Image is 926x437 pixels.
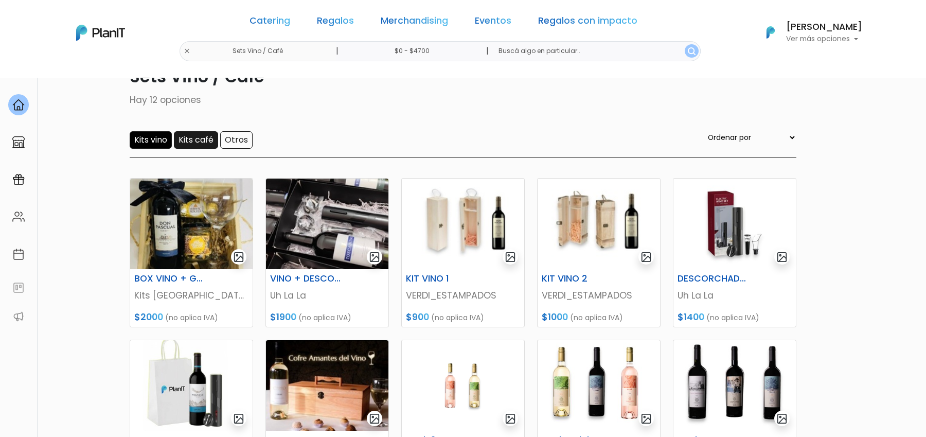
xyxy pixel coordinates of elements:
img: thumb_WhatsApp_Image_2024-06-27_at_13.35.36__1_.jpeg [130,340,253,431]
img: home-e721727adea9d79c4d83392d1f703f7f8bce08238fde08b1acbfd93340b81755.svg [12,99,25,111]
input: Buscá algo en particular.. [490,41,701,61]
span: $1400 [678,311,704,323]
p: VERDI_ESTAMPADOS [406,289,520,302]
img: close-6986928ebcb1d6c9903e3b54e860dbc4d054630f23adef3a32610726dff6a82b.svg [184,48,190,55]
img: thumb_Dise%C3%B1o_sin_t%C3%ADtulo_-_2024-12-27T124112.494.png [402,340,524,431]
h6: BOX VINO + GLOBO [128,273,212,284]
p: Uh La La [270,289,384,302]
input: Kits café [174,131,218,149]
span: $1900 [270,311,296,323]
span: (no aplica IVA) [706,312,759,323]
img: calendar-87d922413cdce8b2cf7b7f5f62616a5cf9e4887200fb71536465627b3292af00.svg [12,248,25,260]
img: gallery-light [233,251,245,263]
span: (no aplica IVA) [165,312,218,323]
img: gallery-light [776,251,788,263]
img: thumb_1FC5AA0F-4315-4F37-BDED-CB1509ED8A1C.jpeg [266,179,388,269]
img: thumb_2000___2000-Photoroom_-_2024-09-23T164353.701.jpg [538,340,660,431]
a: gallery-light VINO + DESCORCHADOR Uh La La $1900 (no aplica IVA) [265,178,389,327]
h6: [PERSON_NAME] [786,23,862,32]
a: Merchandising [381,16,448,29]
img: thumb_A66A2285-7467-4D08-89A6-6D03816AF6F6.jpeg [130,179,253,269]
img: thumb_image__copia___copia___copia___copia___copia___copia___copia___copia___copia_-Photoroom__58... [673,179,796,269]
span: $1000 [542,311,568,323]
h6: KIT VINO 1 [400,273,484,284]
a: Regalos [317,16,354,29]
a: Regalos con impacto [538,16,637,29]
img: PlanIt Logo [759,21,782,44]
span: (no aplica IVA) [570,312,623,323]
div: ¿Necesitás ayuda? [53,10,148,30]
h6: DESCORCHADOR [671,273,756,284]
img: gallery-light [369,251,381,263]
span: (no aplica IVA) [298,312,351,323]
img: gallery-light [776,413,788,425]
img: thumb_2000___2000-Photoroom_-_2024-09-23T165103.833.jpg [673,340,796,431]
img: thumb_BC09F376-81AB-410B-BEA7-0D9A9D8B481B_1_105_c.jpeg [266,340,388,431]
img: marketplace-4ceaa7011d94191e9ded77b95e3339b90024bf715f7c57f8cf31f2d8c509eaba.svg [12,136,25,148]
img: thumb_6BD4B826-BE37-4176-84EE-1FCFABEABBC7.jpeg [402,179,524,269]
a: gallery-light DESCORCHADOR Uh La La $1400 (no aplica IVA) [673,178,796,327]
img: gallery-light [505,251,517,263]
input: Otros [220,131,253,149]
img: search_button-432b6d5273f82d61273b3651a40e1bd1b912527efae98b1b7a1b2c0702e16a8d.svg [688,47,696,55]
p: Uh La La [678,289,792,302]
img: PlanIt Logo [76,25,125,41]
span: $900 [406,311,429,323]
img: partners-52edf745621dab592f3b2c58e3bca9d71375a7ef29c3b500c9f145b62cc070d4.svg [12,310,25,323]
h6: VINO + DESCORCHADOR [264,273,348,284]
p: VERDI_ESTAMPADOS [542,289,656,302]
img: gallery-light [640,413,652,425]
img: gallery-light [233,413,245,425]
p: | [486,45,489,57]
p: Hay 12 opciones [130,93,796,107]
button: PlanIt Logo [PERSON_NAME] Ver más opciones [753,19,862,46]
a: gallery-light BOX VINO + GLOBO Kits [GEOGRAPHIC_DATA] $2000 (no aplica IVA) [130,178,253,327]
span: (no aplica IVA) [431,312,484,323]
img: feedback-78b5a0c8f98aac82b08bfc38622c3050aee476f2c9584af64705fc4e61158814.svg [12,282,25,294]
a: Eventos [475,16,511,29]
a: gallery-light KIT VINO 2 VERDI_ESTAMPADOS $1000 (no aplica IVA) [537,178,661,327]
p: | [336,45,339,57]
img: gallery-light [369,413,381,425]
input: Kits vino [130,131,172,149]
img: gallery-light [640,251,652,263]
img: people-662611757002400ad9ed0e3c099ab2801c6687ba6c219adb57efc949bc21e19d.svg [12,211,25,223]
img: campaigns-02234683943229c281be62815700db0a1741e53638e28bf9629b52c665b00959.svg [12,173,25,186]
a: Catering [250,16,290,29]
img: thumb_861F3D61-D57B-449B-8FF5-08E309B01CB4.jpeg [538,179,660,269]
img: gallery-light [505,413,517,425]
p: Kits [GEOGRAPHIC_DATA] [134,289,248,302]
h6: KIT VINO 2 [536,273,620,284]
span: $2000 [134,311,163,323]
p: Ver más opciones [786,36,862,43]
a: gallery-light KIT VINO 1 VERDI_ESTAMPADOS $900 (no aplica IVA) [401,178,525,327]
